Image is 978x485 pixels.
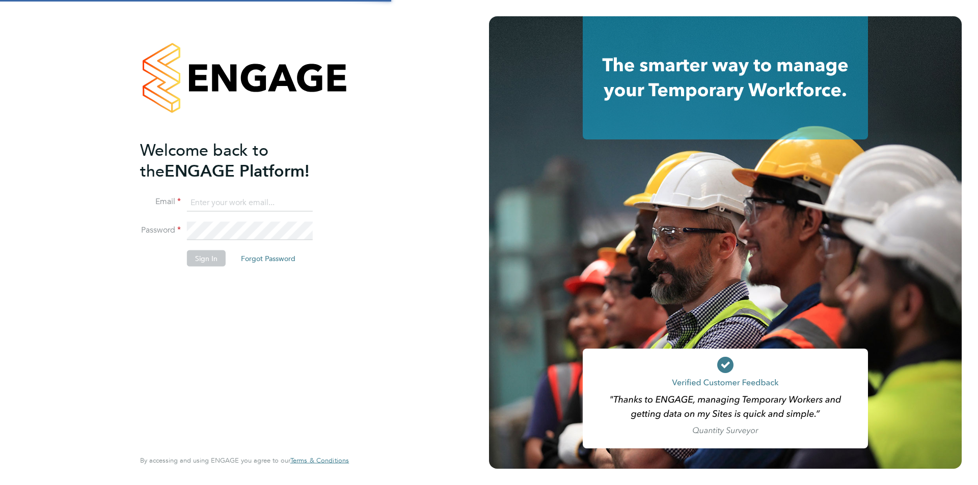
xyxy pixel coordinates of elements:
label: Password [140,225,181,236]
span: By accessing and using ENGAGE you agree to our [140,456,349,465]
span: Terms & Conditions [290,456,349,465]
input: Enter your work email... [187,193,313,212]
a: Terms & Conditions [290,457,349,465]
span: Welcome back to the [140,140,268,181]
h2: ENGAGE Platform! [140,139,339,181]
button: Sign In [187,250,226,267]
label: Email [140,196,181,207]
button: Forgot Password [233,250,304,267]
